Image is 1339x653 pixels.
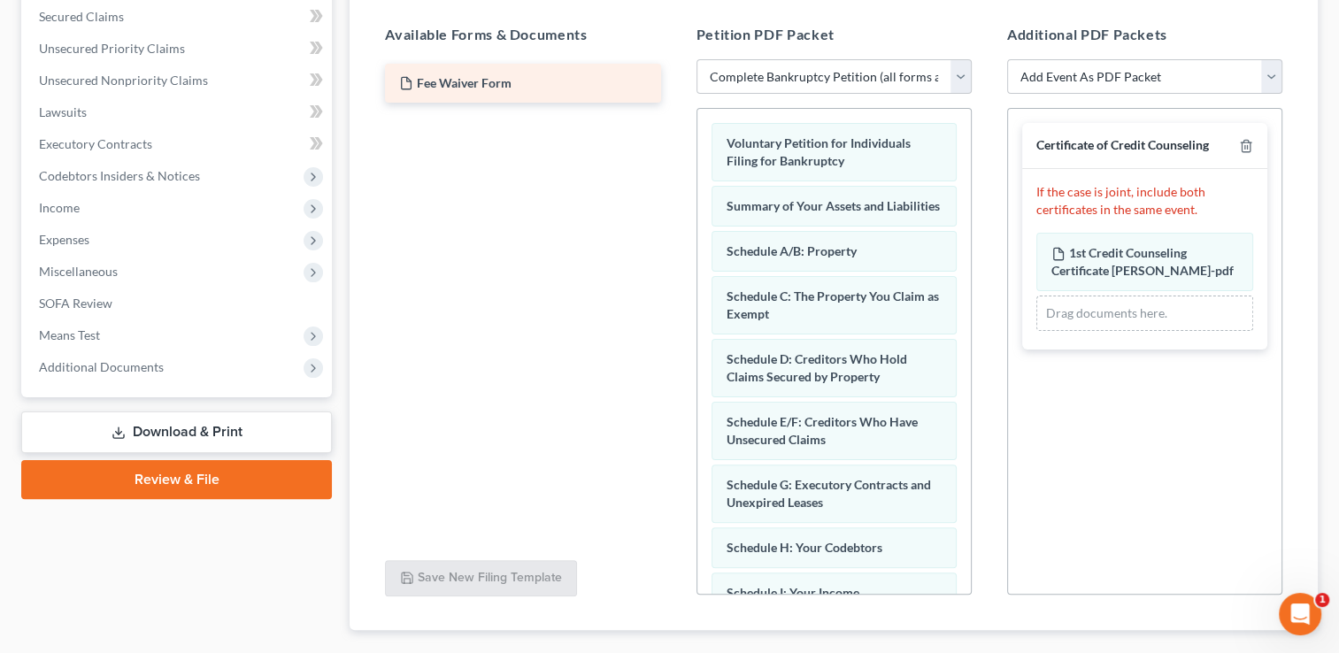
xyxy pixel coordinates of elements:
[25,33,332,65] a: Unsecured Priority Claims
[417,75,512,90] span: Fee Waiver Form
[385,560,577,597] button: Save New Filing Template
[727,243,857,258] span: Schedule A/B: Property
[1036,183,1253,219] p: If the case is joint, include both certificates in the same event.
[39,232,89,247] span: Expenses
[727,414,918,447] span: Schedule E/F: Creditors Who Have Unsecured Claims
[727,585,859,600] span: Schedule I: Your Income
[727,477,931,510] span: Schedule G: Executory Contracts and Unexpired Leases
[727,198,940,213] span: Summary of Your Assets and Liabilities
[39,73,208,88] span: Unsecured Nonpriority Claims
[39,200,80,215] span: Income
[1279,593,1321,635] iframe: Intercom live chat
[727,351,907,384] span: Schedule D: Creditors Who Hold Claims Secured by Property
[39,327,100,342] span: Means Test
[39,104,87,119] span: Lawsuits
[385,24,660,45] h5: Available Forms & Documents
[25,96,332,128] a: Lawsuits
[1007,24,1282,45] h5: Additional PDF Packets
[696,26,835,42] span: Petition PDF Packet
[39,41,185,56] span: Unsecured Priority Claims
[1036,296,1253,331] div: Drag documents here.
[727,135,911,168] span: Voluntary Petition for Individuals Filing for Bankruptcy
[21,460,332,499] a: Review & File
[39,264,118,279] span: Miscellaneous
[39,359,164,374] span: Additional Documents
[39,9,124,24] span: Secured Claims
[25,1,332,33] a: Secured Claims
[1036,137,1209,152] span: Certificate of Credit Counseling
[39,296,112,311] span: SOFA Review
[1315,593,1329,607] span: 1
[39,168,200,183] span: Codebtors Insiders & Notices
[25,288,332,319] a: SOFA Review
[39,136,152,151] span: Executory Contracts
[1051,245,1234,278] span: 1st Credit Counseling Certificate [PERSON_NAME]-pdf
[25,65,332,96] a: Unsecured Nonpriority Claims
[25,128,332,160] a: Executory Contracts
[727,540,882,555] span: Schedule H: Your Codebtors
[21,411,332,453] a: Download & Print
[727,288,939,321] span: Schedule C: The Property You Claim as Exempt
